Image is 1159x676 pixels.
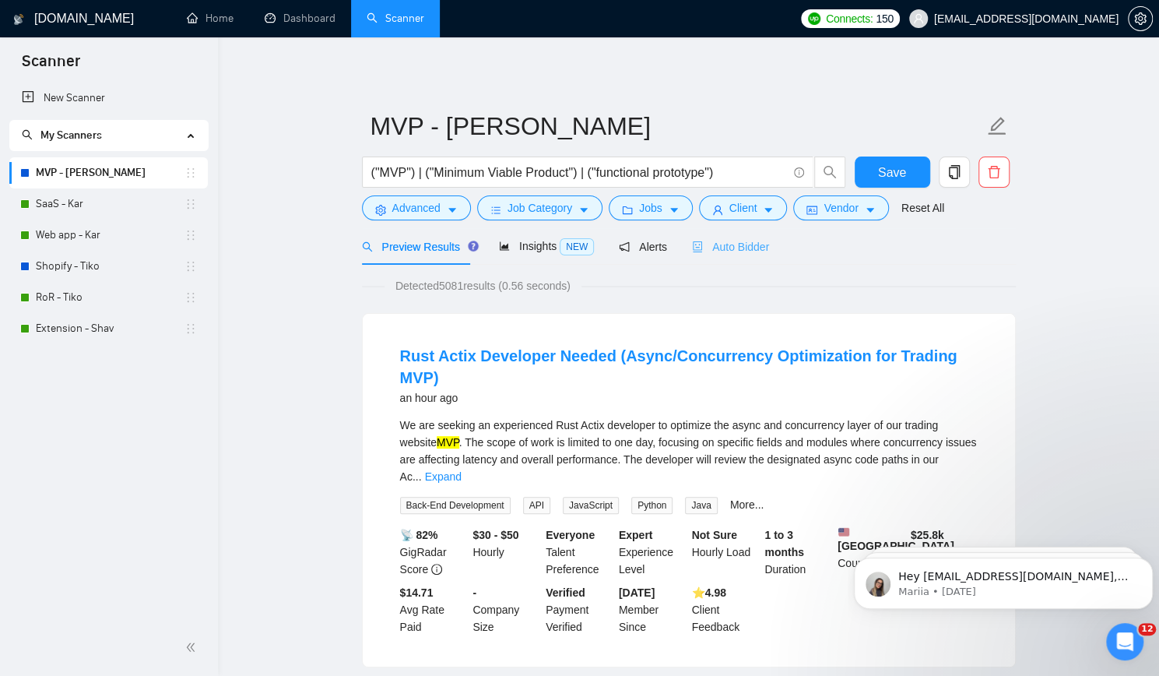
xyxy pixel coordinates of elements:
li: Extension - Shav [9,313,208,344]
span: copy [939,165,969,179]
span: caret-down [578,204,589,216]
img: upwork-logo.png [808,12,820,25]
button: barsJob Categorycaret-down [477,195,602,220]
span: holder [184,260,197,273]
button: idcardVendorcaret-down [793,195,888,220]
span: delete [979,165,1009,179]
iframe: Intercom live chat [1106,623,1143,660]
span: caret-down [669,204,680,216]
span: Vendor [824,199,858,217]
li: MVP - Kar [9,157,208,188]
span: API [523,497,550,514]
input: Search Freelance Jobs... [371,163,787,182]
a: Extension - Shav [36,313,184,344]
span: Jobs [639,199,662,217]
div: Payment Verified [543,584,616,636]
b: - [472,586,476,599]
a: Shopify - Tiko [36,251,184,282]
button: copy [939,157,970,188]
mark: MVP [437,436,459,449]
span: Java [685,497,717,514]
a: Expand [425,470,462,483]
span: double-left [185,639,201,655]
span: user [712,204,723,216]
iframe: Intercom notifications message [848,525,1159,634]
span: robot [692,241,703,252]
span: idcard [806,204,817,216]
button: search [814,157,845,188]
span: caret-down [865,204,876,216]
span: Alerts [619,241,667,253]
span: Detected 5081 results (0.56 seconds) [385,277,581,294]
span: search [362,241,373,252]
span: Preview Results [362,241,474,253]
span: setting [375,204,386,216]
div: Hourly [469,526,543,578]
a: searchScanner [367,12,424,25]
button: delete [978,157,1010,188]
b: Expert [619,529,653,541]
span: ... [413,470,422,483]
b: $14.71 [400,586,434,599]
span: Python [631,497,673,514]
div: Hourly Load [689,526,762,578]
button: Save [855,157,930,188]
li: SaaS - Kar [9,188,208,220]
b: [GEOGRAPHIC_DATA] [838,526,954,552]
a: Web app - Kar [36,220,184,251]
a: RoR - Tiko [36,282,184,313]
div: Country [834,526,908,578]
button: userClientcaret-down [699,195,788,220]
span: edit [987,116,1007,136]
span: Back-End Development [400,497,511,514]
a: SaaS - Kar [36,188,184,220]
a: MVP - [PERSON_NAME] [36,157,184,188]
li: Web app - Kar [9,220,208,251]
span: 150 [876,10,893,27]
span: My Scanners [22,129,102,142]
button: setting [1128,6,1153,31]
a: setting [1128,12,1153,25]
b: 📡 82% [400,529,438,541]
b: Verified [546,586,585,599]
b: $30 - $50 [472,529,518,541]
div: GigRadar Score [397,526,470,578]
b: 1 to 3 months [764,529,804,558]
span: Insights [499,240,594,252]
span: NEW [560,238,594,255]
a: Rust Actix Developer Needed (Async/Concurrency Optimization for Trading MVP) [400,347,957,386]
div: Member Since [616,584,689,636]
span: My Scanners [40,129,102,142]
button: settingAdvancedcaret-down [362,195,471,220]
div: Tooltip anchor [466,239,480,253]
div: an hour ago [400,389,978,407]
span: Client [729,199,757,217]
span: area-chart [499,241,510,252]
a: Reset All [901,199,944,217]
span: user [913,13,924,24]
span: Job Category [508,199,572,217]
span: search [22,129,33,140]
a: dashboardDashboard [265,12,335,25]
span: holder [184,167,197,179]
b: Everyone [546,529,595,541]
span: search [815,165,845,179]
b: Not Sure [692,529,737,541]
img: 🇺🇸 [838,526,849,537]
div: Avg Rate Paid [397,584,470,636]
div: Experience Level [616,526,689,578]
b: [DATE] [619,586,655,599]
span: folder [622,204,633,216]
li: New Scanner [9,83,208,114]
input: Scanner name... [371,107,984,146]
a: New Scanner [22,83,195,114]
div: Client Feedback [689,584,762,636]
a: homeHome [187,12,234,25]
b: ⭐️ 4.98 [692,586,726,599]
span: notification [619,241,630,252]
span: Auto Bidder [692,241,769,253]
